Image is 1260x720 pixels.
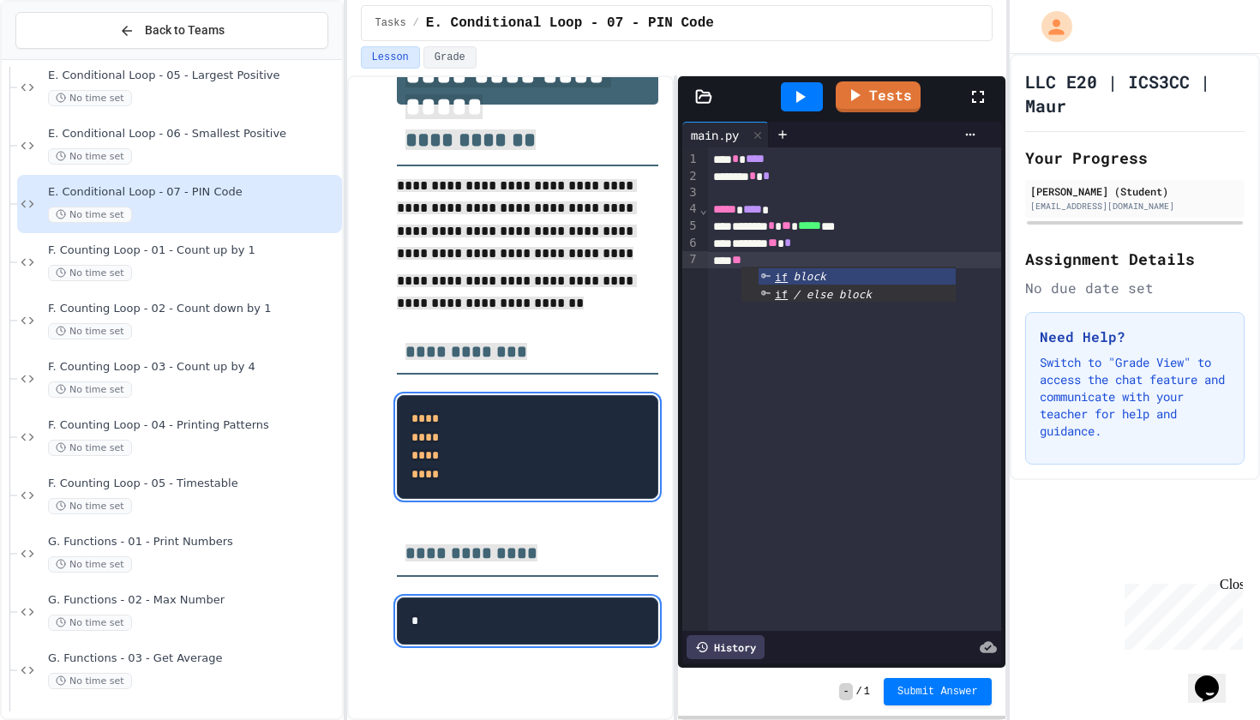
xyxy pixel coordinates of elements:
[48,360,339,375] span: F. Counting Loop - 03 - Count up by 4
[1025,146,1245,170] h2: Your Progress
[682,126,747,144] div: main.py
[7,7,118,109] div: Chat with us now!Close
[48,498,132,514] span: No time set
[48,148,132,165] span: No time set
[699,202,708,216] span: Fold line
[856,685,862,699] span: /
[682,122,769,147] div: main.py
[48,265,132,281] span: No time set
[48,535,339,549] span: G. Functions - 01 - Print Numbers
[897,685,978,699] span: Submit Answer
[1025,247,1245,271] h2: Assignment Details
[682,218,699,235] div: 5
[48,440,132,456] span: No time set
[794,288,872,301] span: / else block
[682,201,699,218] div: 4
[1025,69,1245,117] h1: LLC E20 | ICS3CC | Maur
[682,235,699,252] div: 6
[48,651,339,666] span: G. Functions - 03 - Get Average
[682,151,699,168] div: 1
[1040,327,1230,347] h3: Need Help?
[48,418,339,433] span: F. Counting Loop - 04 - Printing Patterns
[48,127,339,141] span: E. Conditional Loop - 06 - Smallest Positive
[375,16,406,30] span: Tasks
[48,302,339,316] span: F. Counting Loop - 02 - Count down by 1
[48,477,339,491] span: F. Counting Loop - 05 - Timestable
[1025,278,1245,298] div: No due date set
[423,46,477,69] button: Grade
[1023,7,1077,46] div: My Account
[48,90,132,106] span: No time set
[775,271,788,284] span: if
[48,556,132,573] span: No time set
[864,685,870,699] span: 1
[1030,200,1239,213] div: [EMAIL_ADDRESS][DOMAIN_NAME]
[413,16,419,30] span: /
[48,69,339,83] span: E. Conditional Loop - 05 - Largest Positive
[48,207,132,223] span: No time set
[361,46,420,69] button: Lesson
[48,381,132,398] span: No time set
[48,673,132,689] span: No time set
[775,288,788,301] span: if
[687,635,765,659] div: History
[1118,577,1243,650] iframe: chat widget
[682,168,699,185] div: 2
[48,593,339,608] span: G. Functions - 02 - Max Number
[1188,651,1243,703] iframe: chat widget
[48,323,132,339] span: No time set
[884,678,992,705] button: Submit Answer
[426,13,714,33] span: E. Conditional Loop - 07 - PIN Code
[48,185,339,200] span: E. Conditional Loop - 07 - PIN Code
[839,683,852,700] span: -
[48,615,132,631] span: No time set
[741,267,956,302] ul: Completions
[48,243,339,258] span: F. Counting Loop - 01 - Count up by 1
[145,21,225,39] span: Back to Teams
[1040,354,1230,440] p: Switch to "Grade View" to access the chat feature and communicate with your teacher for help and ...
[15,12,328,49] button: Back to Teams
[1030,183,1239,199] div: [PERSON_NAME] (Student)
[794,270,826,283] span: block
[682,251,699,268] div: 7
[836,81,921,112] a: Tests
[682,184,699,201] div: 3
